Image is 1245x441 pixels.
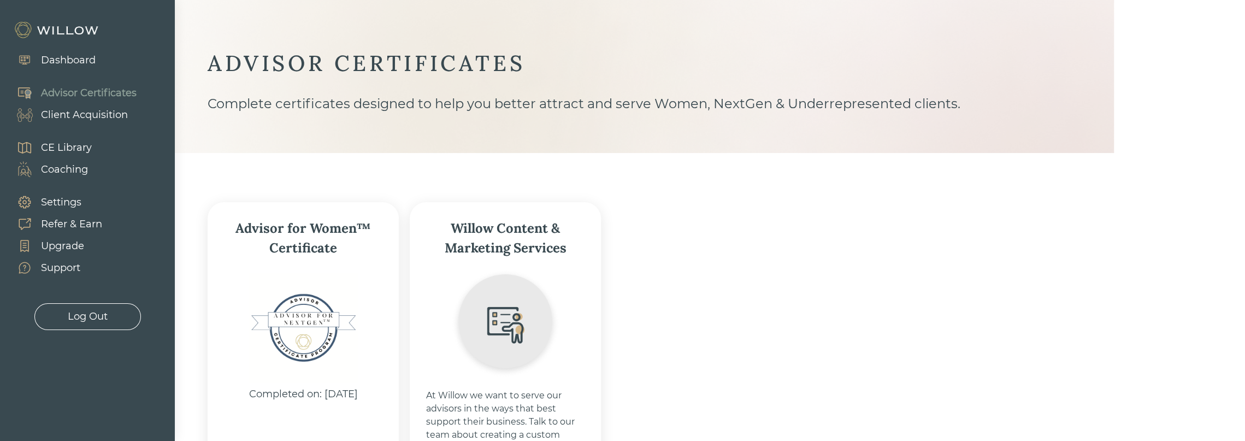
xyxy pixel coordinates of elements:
div: Refer & Earn [41,217,102,232]
a: Dashboard [5,49,96,71]
div: Settings [41,195,81,210]
a: Upgrade [5,235,102,257]
img: Willow [14,21,101,39]
div: ADVISOR CERTIFICATES [208,49,1081,78]
img: Advisor for NextGen™ Certificate Badge [249,273,358,383]
div: Completed on: [DATE] [249,387,358,402]
img: willowContentIcon.png [451,269,560,378]
a: Settings [5,191,102,213]
div: Coaching [41,162,88,177]
div: Complete certificates designed to help you better attract and serve Women, NextGen & Underreprese... [208,94,1081,153]
a: Client Acquisition [5,104,137,126]
a: Advisor Certificates [5,82,137,104]
a: Refer & Earn [5,213,102,235]
div: CE Library [41,140,92,155]
a: Coaching [5,158,92,180]
div: Advisor for Women™ Certificate [224,219,382,258]
div: Support [41,261,80,275]
div: Willow Content & Marketing Services [426,219,585,258]
div: Client Acquisition [41,108,128,122]
a: CE Library [5,137,92,158]
div: Upgrade [41,239,84,254]
div: Advisor Certificates [41,86,137,101]
div: Log Out [68,309,108,324]
div: Dashboard [41,53,96,68]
